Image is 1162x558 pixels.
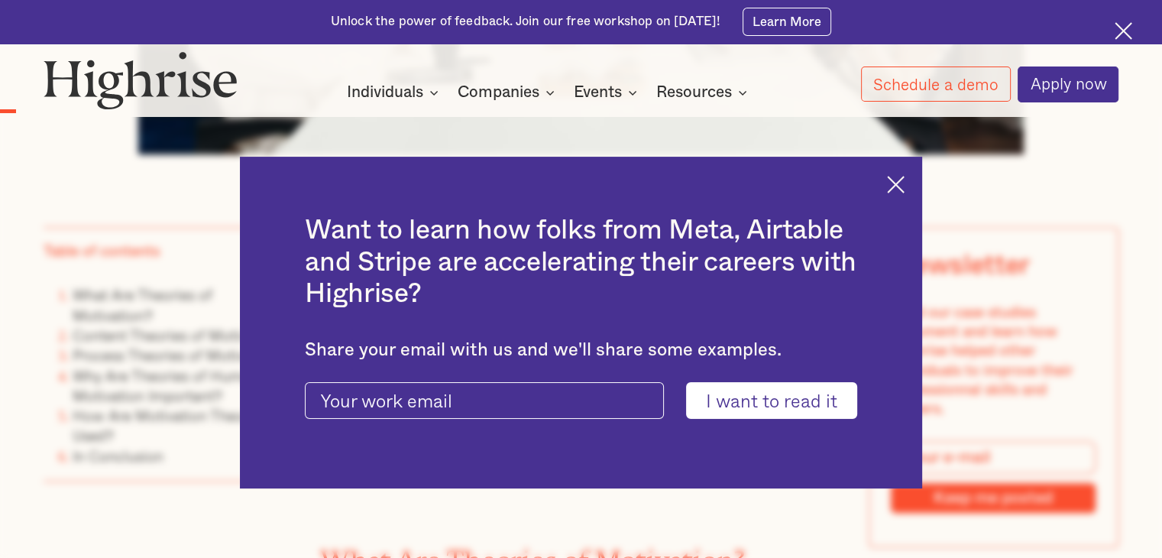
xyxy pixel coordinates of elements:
div: Unlock the power of feedback. Join our free workshop on [DATE]! [331,13,720,31]
div: Events [574,83,642,102]
div: Events [574,83,622,102]
img: Cross icon [887,176,905,193]
a: Schedule a demo [861,67,1011,102]
img: Cross icon [1115,22,1132,40]
div: Companies [458,83,559,102]
div: Individuals [347,83,443,102]
div: Share your email with us and we'll share some examples. [305,339,856,361]
div: Resources [656,83,752,102]
input: Your work email [305,382,664,419]
a: Learn More [743,8,832,35]
h2: Want to learn how folks from Meta, Airtable and Stripe are accelerating their careers with Highrise? [305,215,856,310]
a: Apply now [1018,67,1118,102]
div: Companies [458,83,539,102]
div: Resources [656,83,732,102]
div: Individuals [347,83,423,102]
input: I want to read it [686,382,857,419]
form: current-ascender-blog-article-modal-form [305,382,856,419]
img: Highrise logo [44,51,238,110]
